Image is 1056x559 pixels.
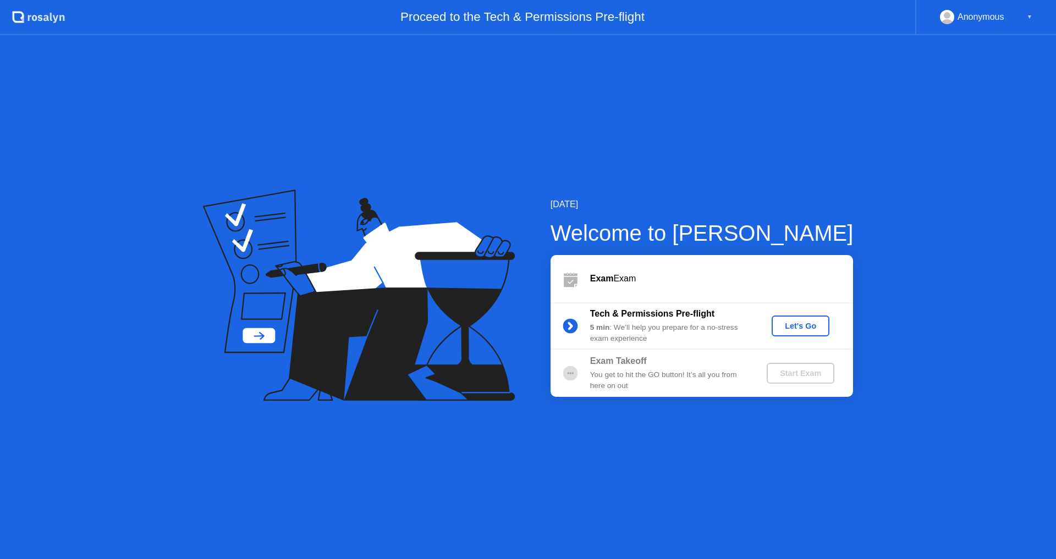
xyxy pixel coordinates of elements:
button: Let's Go [772,316,829,336]
div: : We’ll help you prepare for a no-stress exam experience [590,322,749,345]
div: [DATE] [551,198,854,211]
b: Exam Takeoff [590,356,647,366]
b: Exam [590,274,614,283]
div: ▼ [1027,10,1032,24]
b: Tech & Permissions Pre-flight [590,309,714,318]
div: Start Exam [771,369,830,378]
button: Start Exam [767,363,834,384]
div: Anonymous [958,10,1004,24]
div: Exam [590,272,853,285]
div: You get to hit the GO button! It’s all you from here on out [590,369,749,392]
b: 5 min [590,323,610,331]
div: Let's Go [776,322,825,330]
div: Welcome to [PERSON_NAME] [551,217,854,250]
